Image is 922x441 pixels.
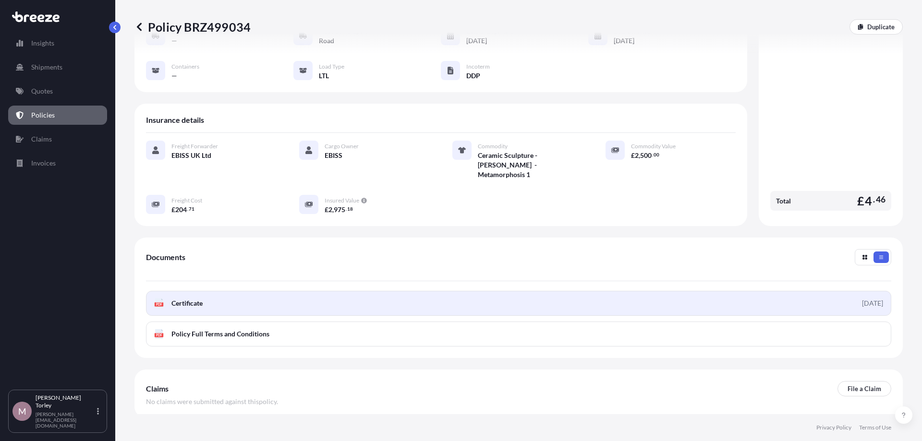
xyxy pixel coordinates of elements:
[867,22,895,32] p: Duplicate
[319,71,329,81] span: LTL
[171,143,218,150] span: Freight Forwarder
[31,158,56,168] p: Invoices
[8,106,107,125] a: Policies
[776,196,791,206] span: Total
[146,322,891,346] a: PDFPolicy Full Terms and Conditions
[171,151,211,160] span: EBISS UK Ltd
[189,207,194,211] span: 71
[31,62,62,72] p: Shipments
[328,206,332,213] span: 2
[862,298,883,308] div: [DATE]
[146,291,891,316] a: PDFCertificate[DATE]
[8,82,107,101] a: Quotes
[631,143,676,150] span: Commodity Value
[171,298,203,308] span: Certificate
[857,195,864,207] span: £
[635,152,639,159] span: 2
[156,303,162,306] text: PDF
[156,334,162,337] text: PDF
[652,153,653,156] span: .
[171,197,202,204] span: Freight Cost
[837,381,891,396] a: File a Claim
[8,34,107,53] a: Insights
[865,195,872,207] span: 4
[325,197,359,204] span: Insured Value
[849,19,903,35] a: Duplicate
[8,154,107,173] a: Invoices
[8,130,107,149] a: Claims
[332,206,334,213] span: ,
[640,152,652,159] span: 500
[171,71,177,81] span: —
[31,38,54,48] p: Insights
[146,384,169,393] span: Claims
[175,206,187,213] span: 204
[146,252,185,262] span: Documents
[631,152,635,159] span: £
[848,384,881,393] p: File a Claim
[654,153,659,156] span: 00
[478,143,508,150] span: Commodity
[876,197,886,203] span: 46
[36,394,95,409] p: [PERSON_NAME] Torley
[146,397,278,406] span: No claims were submitted against this policy .
[8,58,107,77] a: Shipments
[466,71,480,81] span: DDP
[31,110,55,120] p: Policies
[346,207,347,211] span: .
[325,206,328,213] span: £
[325,151,342,160] span: EBISS
[187,207,188,211] span: .
[325,143,359,150] span: Cargo Owner
[816,424,851,431] a: Privacy Policy
[334,206,345,213] span: 975
[31,86,53,96] p: Quotes
[146,115,204,125] span: Insurance details
[36,411,95,429] p: [PERSON_NAME][EMAIL_ADDRESS][DOMAIN_NAME]
[347,207,353,211] span: 18
[466,63,490,71] span: Incoterm
[31,134,52,144] p: Claims
[18,406,26,416] span: M
[171,206,175,213] span: £
[319,63,344,71] span: Load Type
[171,63,199,71] span: Containers
[859,424,891,431] a: Terms of Use
[478,151,582,179] span: Ceramic Sculpture - [PERSON_NAME] - Metamorphosis 1
[134,19,251,35] p: Policy BRZ499034
[873,197,875,203] span: .
[639,152,640,159] span: ,
[171,329,269,339] span: Policy Full Terms and Conditions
